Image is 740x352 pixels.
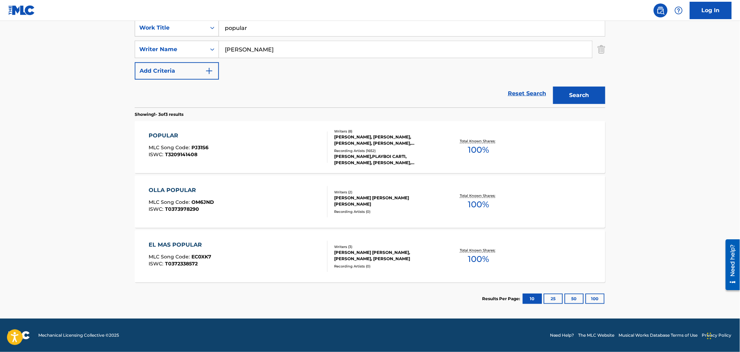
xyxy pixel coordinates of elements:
form: Search Form [135,19,605,107]
a: POPULARMLC Song Code:PJ31S6ISWC:T3209141408Writers (8)[PERSON_NAME], [PERSON_NAME], [PERSON_NAME]... [135,121,605,173]
span: T3209141408 [165,151,198,158]
span: PJ31S6 [192,144,209,151]
span: MLC Song Code : [149,254,192,260]
span: 100 % [468,198,489,211]
img: search [656,6,665,15]
span: OM6JND [192,199,214,205]
span: ISWC : [149,261,165,267]
div: Help [672,3,686,17]
a: Reset Search [504,86,550,101]
span: MLC Song Code : [149,144,192,151]
div: [PERSON_NAME], [PERSON_NAME], [PERSON_NAME], [PERSON_NAME], [PERSON_NAME] [PERSON_NAME], [PERSON_... [334,134,439,146]
div: POPULAR [149,131,209,140]
span: T0373978290 [165,206,199,212]
img: logo [8,331,30,339]
span: T0372338572 [165,261,198,267]
span: 100 % [468,253,489,265]
div: Work Title [139,24,202,32]
button: 25 [544,294,563,304]
div: Drag [707,326,711,346]
div: Writers ( 8 ) [334,129,439,134]
a: Need Help? [550,332,574,338]
a: Public Search [654,3,668,17]
div: EL MAS POPULAR [149,241,212,249]
p: Total Known Shares: [460,248,497,253]
a: OLLA POPULARMLC Song Code:OM6JNDISWC:T0373978290Writers (2)[PERSON_NAME] [PERSON_NAME] [PERSON_NA... [135,176,605,228]
span: 100 % [468,144,489,156]
iframe: Chat Widget [705,319,740,352]
div: OLLA POPULAR [149,186,214,194]
button: Add Criteria [135,62,219,80]
p: Total Known Shares: [460,138,497,144]
button: 100 [585,294,605,304]
div: Writers ( 2 ) [334,190,439,195]
a: EL MAS POPULARMLC Song Code:EC0XK7ISWC:T0372338572Writers (3)[PERSON_NAME] [PERSON_NAME], [PERSON... [135,230,605,282]
img: help [675,6,683,15]
div: [PERSON_NAME] [PERSON_NAME] [PERSON_NAME] [334,195,439,207]
span: MLC Song Code : [149,199,192,205]
button: 10 [523,294,542,304]
a: Privacy Policy [702,332,732,338]
p: Results Per Page: [482,296,522,302]
span: ISWC : [149,206,165,212]
button: Search [553,87,605,104]
a: Log In [690,2,732,19]
span: EC0XK7 [192,254,212,260]
img: 9d2ae6d4665cec9f34b9.svg [205,67,213,75]
div: [PERSON_NAME],PLAYBOI CARTI,[PERSON_NAME], [PERSON_NAME], [PERSON_NAME], [PERSON_NAME] & PLAYBOI ... [334,153,439,166]
div: Writer Name [139,45,202,54]
p: Total Known Shares: [460,193,497,198]
div: Writers ( 3 ) [334,244,439,249]
span: Mechanical Licensing Collective © 2025 [38,332,119,338]
div: Recording Artists ( 0 ) [334,264,439,269]
a: The MLC Website [578,332,615,338]
div: Recording Artists ( 0 ) [334,209,439,214]
p: Showing 1 - 3 of 3 results [135,111,183,118]
div: [PERSON_NAME] [PERSON_NAME], [PERSON_NAME], [PERSON_NAME] [334,249,439,262]
a: Musical Works Database Terms of Use [619,332,698,338]
img: Delete Criterion [598,41,605,58]
img: MLC Logo [8,5,35,15]
button: 50 [565,294,584,304]
span: ISWC : [149,151,165,158]
iframe: Resource Center [721,237,740,293]
div: Recording Artists ( 1652 ) [334,148,439,153]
